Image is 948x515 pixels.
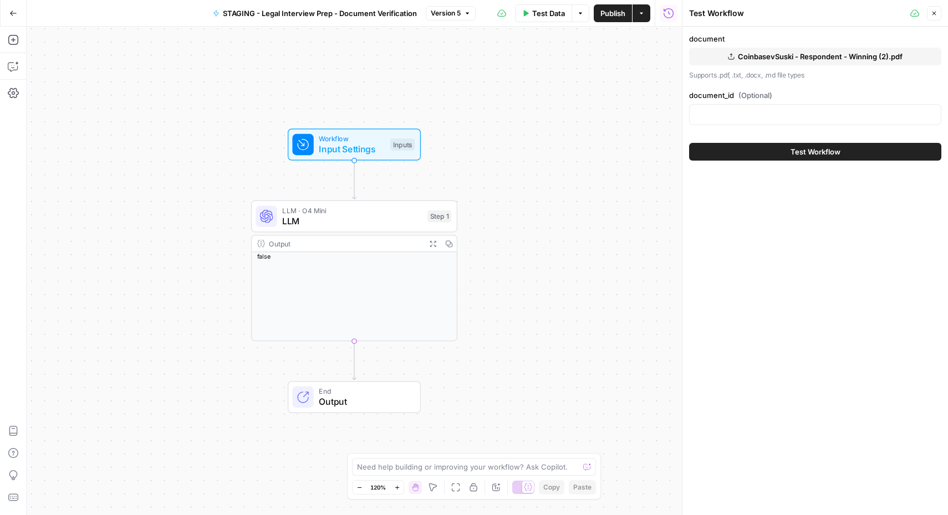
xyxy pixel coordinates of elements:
[791,146,840,157] span: Test Workflow
[689,143,941,161] button: Test Workflow
[251,200,457,341] div: LLM · O4 MiniLLMStep 1Outputfalse
[319,133,385,144] span: Workflow
[426,6,476,20] button: Version 5
[251,128,457,161] div: WorkflowInput SettingsInputs
[252,252,457,261] div: false
[390,138,415,151] div: Inputs
[282,214,422,228] span: LLM
[600,8,625,19] span: Publish
[319,142,385,156] span: Input Settings
[738,51,903,62] span: CoinbasevSuski - Respondent - Winning (2).pdf
[532,8,565,19] span: Test Data
[738,90,772,101] span: (Optional)
[543,482,560,492] span: Copy
[689,70,941,81] p: Supports .pdf, .txt, .docx, .md file types
[282,205,422,215] span: LLM · O4 Mini
[689,90,941,101] label: document_id
[352,341,356,380] g: Edge from step_1 to end
[689,33,941,44] label: document
[251,381,457,413] div: EndOutput
[515,4,572,22] button: Test Data
[594,4,632,22] button: Publish
[569,480,596,495] button: Paste
[352,161,356,199] g: Edge from start to step_1
[539,480,564,495] button: Copy
[223,8,417,19] span: STAGING - Legal Interview Prep - Document Verification
[573,482,592,492] span: Paste
[370,483,386,492] span: 120%
[319,386,409,396] span: End
[319,395,409,408] span: Output
[427,210,451,223] div: Step 1
[206,4,424,22] button: STAGING - Legal Interview Prep - Document Verification
[431,8,461,18] span: Version 5
[689,48,941,65] button: CoinbasevSuski - Respondent - Winning (2).pdf
[269,238,421,249] div: Output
